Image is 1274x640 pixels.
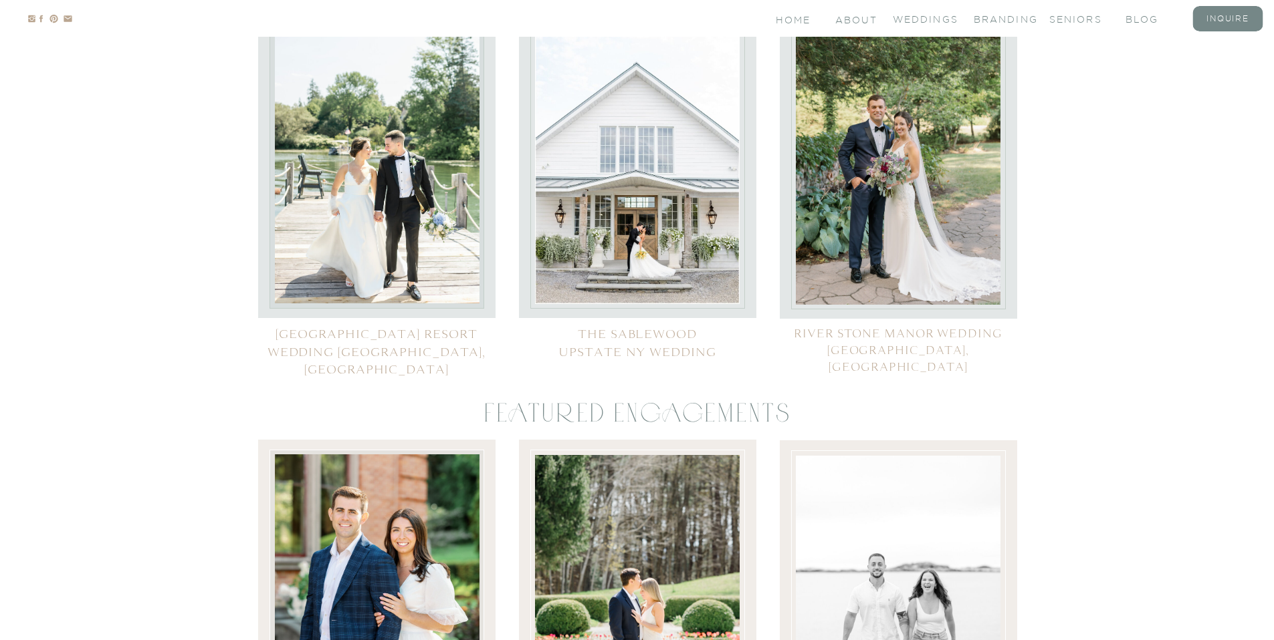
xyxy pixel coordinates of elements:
[974,13,1027,24] a: branding
[780,325,1017,376] a: river stone manor wedding [GEOGRAPHIC_DATA], [GEOGRAPHIC_DATA]
[1201,13,1255,24] a: inquire
[893,13,946,24] a: Weddings
[519,325,756,376] a: THE SABLEWOODUPSTATE NY WEDDING
[439,390,837,417] h2: Featured Engagements
[776,13,813,25] a: Home
[1126,13,1179,24] a: blog
[519,325,756,376] h2: THE SABLEWOOD UPSTATE NY WEDDING
[1049,13,1103,24] a: seniors
[835,13,875,25] a: About
[258,325,496,376] a: [GEOGRAPHIC_DATA] REsort Wedding [GEOGRAPHIC_DATA], [GEOGRAPHIC_DATA]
